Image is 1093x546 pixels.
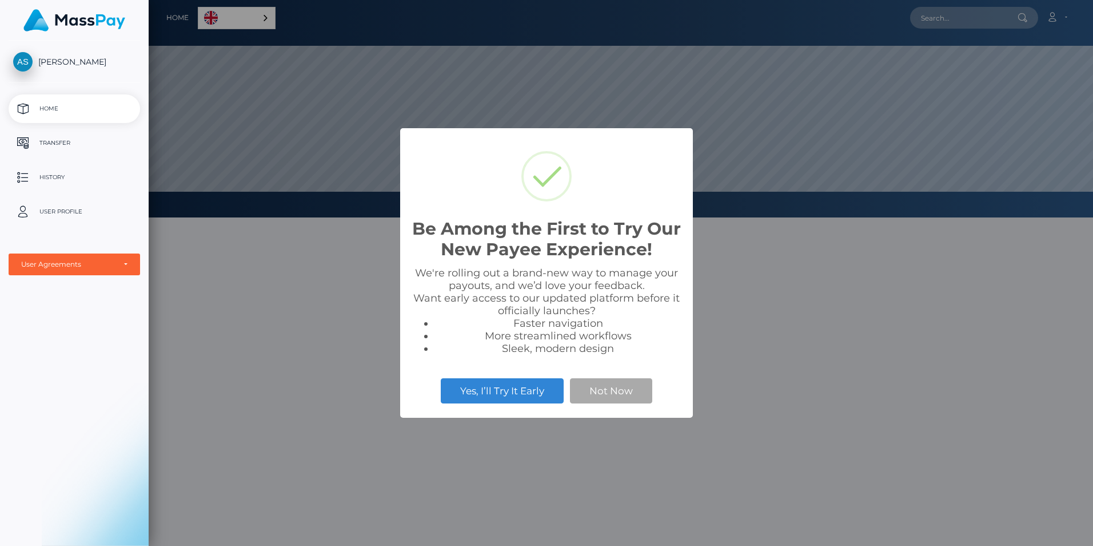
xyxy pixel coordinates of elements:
li: More streamlined workflows [434,330,681,342]
button: Yes, I’ll Try It Early [441,378,564,403]
div: We're rolling out a brand-new way to manage your payouts, and we’d love your feedback. Want early... [412,267,681,355]
li: Faster navigation [434,317,681,330]
p: User Profile [13,203,135,220]
p: Transfer [13,134,135,152]
img: MassPay [23,9,125,31]
li: Sleek, modern design [434,342,681,355]
button: Not Now [570,378,652,403]
button: User Agreements [9,254,140,275]
span: [PERSON_NAME] [9,57,140,67]
h2: Be Among the First to Try Our New Payee Experience! [412,219,681,260]
div: User Agreements [21,260,115,269]
p: History [13,169,135,186]
p: Home [13,100,135,117]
